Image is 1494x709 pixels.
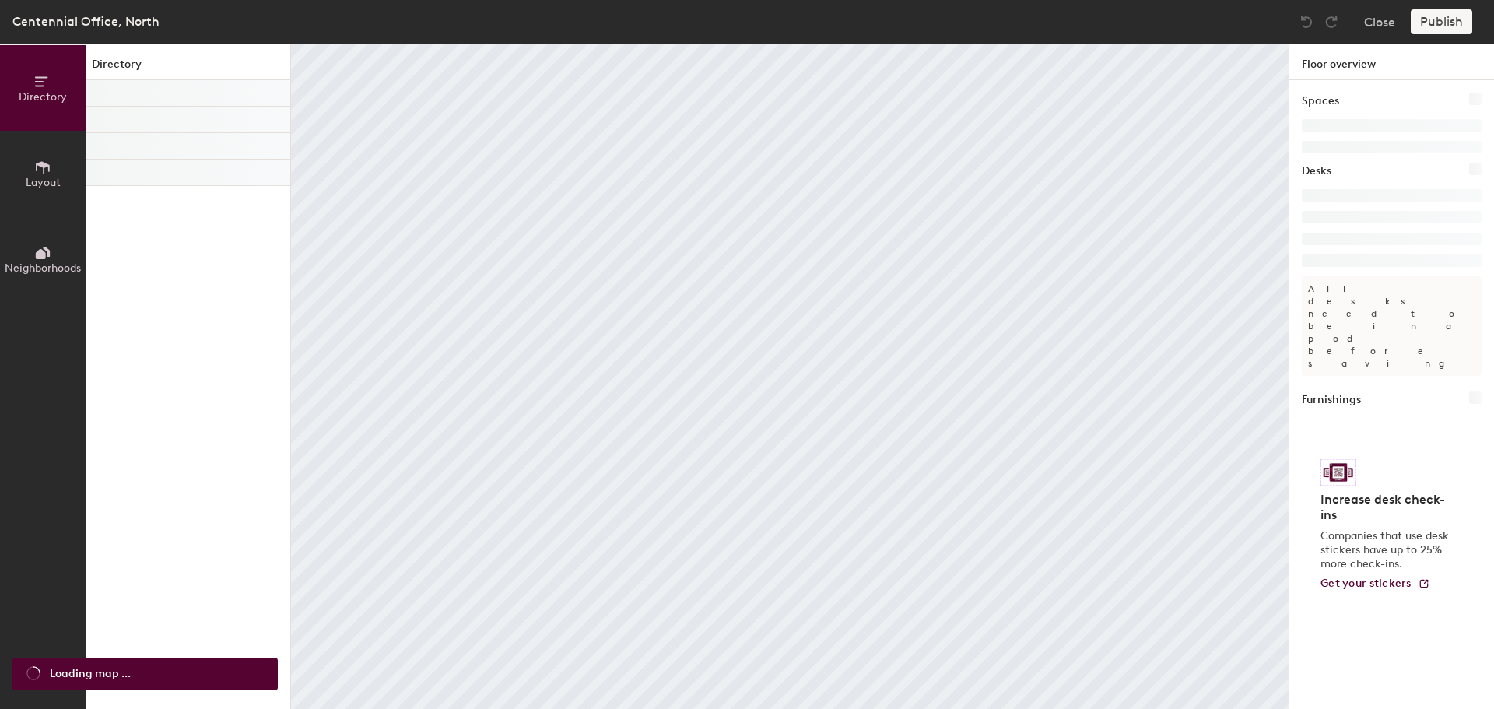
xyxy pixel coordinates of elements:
[1320,577,1412,590] span: Get your stickers
[1324,14,1339,30] img: Redo
[1320,577,1430,591] a: Get your stickers
[1302,93,1339,110] h1: Spaces
[1320,459,1356,486] img: Sticker logo
[1289,44,1494,80] h1: Floor overview
[19,90,67,104] span: Directory
[1302,391,1361,409] h1: Furnishings
[1320,492,1454,523] h4: Increase desk check-ins
[1364,9,1395,34] button: Close
[1302,276,1482,376] p: All desks need to be in a pod before saving
[291,44,1289,709] canvas: Map
[12,12,160,31] div: Centennial Office, North
[1299,14,1314,30] img: Undo
[5,261,81,275] span: Neighborhoods
[26,176,61,189] span: Layout
[1302,163,1331,180] h1: Desks
[1320,529,1454,571] p: Companies that use desk stickers have up to 25% more check-ins.
[86,56,290,80] h1: Directory
[50,665,131,683] span: Loading map ...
